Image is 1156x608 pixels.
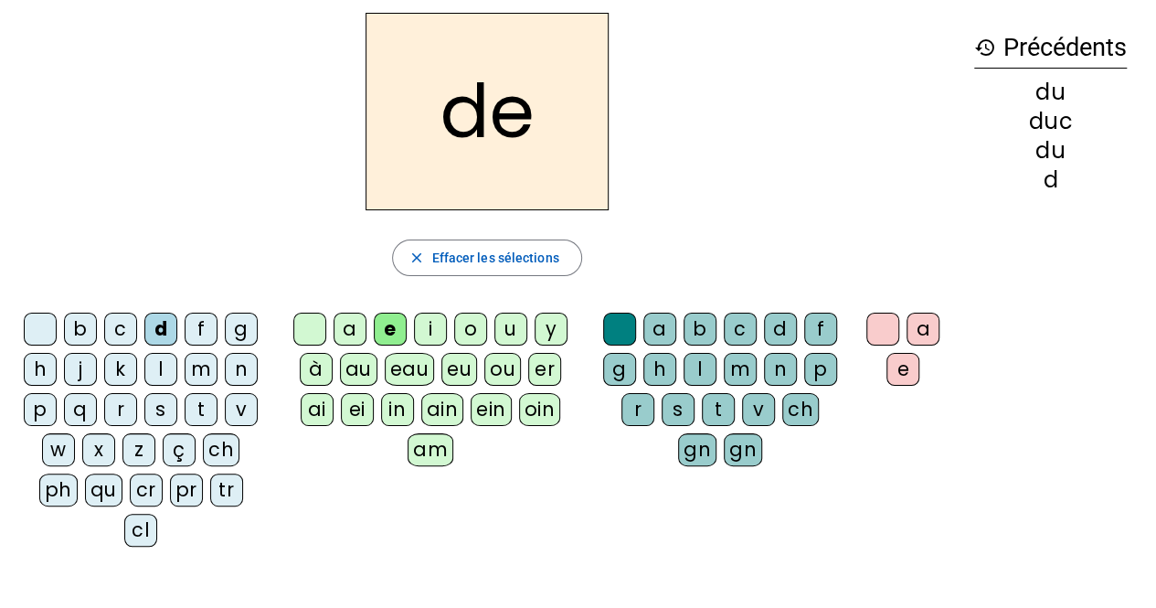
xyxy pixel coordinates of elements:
div: t [185,393,217,426]
div: à [300,353,333,386]
div: l [684,353,716,386]
div: qu [85,474,122,507]
div: er [528,353,561,386]
div: l [144,353,177,386]
div: ou [484,353,521,386]
div: f [185,313,217,346]
div: eu [441,353,477,386]
div: pr [170,474,203,507]
div: du [974,81,1127,103]
div: n [764,353,797,386]
div: b [684,313,716,346]
div: ai [301,393,334,426]
div: a [334,313,366,346]
mat-icon: close [408,250,424,266]
div: s [662,393,695,426]
mat-icon: history [974,37,996,59]
div: cl [124,514,157,547]
div: p [24,393,57,426]
div: g [225,313,258,346]
div: gn [724,433,762,466]
div: r [104,393,137,426]
div: ch [203,433,239,466]
div: s [144,393,177,426]
div: eau [385,353,435,386]
div: e [886,353,919,386]
div: o [454,313,487,346]
div: n [225,353,258,386]
div: g [603,353,636,386]
div: au [340,353,377,386]
div: am [408,433,453,466]
div: i [414,313,447,346]
div: ei [341,393,374,426]
div: j [64,353,97,386]
div: e [374,313,407,346]
div: ain [421,393,464,426]
div: d [974,169,1127,191]
div: d [764,313,797,346]
div: a [643,313,676,346]
div: a [907,313,939,346]
div: v [225,393,258,426]
h3: Précédents [974,27,1127,69]
div: d [144,313,177,346]
div: ch [782,393,819,426]
div: x [82,433,115,466]
span: Effacer les sélections [431,247,558,269]
div: tr [210,474,243,507]
div: gn [678,433,716,466]
div: oin [519,393,561,426]
button: Effacer les sélections [392,240,581,276]
div: b [64,313,97,346]
div: r [621,393,654,426]
div: cr [130,474,163,507]
div: q [64,393,97,426]
div: ein [471,393,512,426]
div: f [804,313,837,346]
div: in [381,393,414,426]
div: v [742,393,775,426]
div: p [804,353,837,386]
div: y [535,313,567,346]
div: k [104,353,137,386]
div: du [974,140,1127,162]
div: ph [39,474,78,507]
div: duc [974,111,1127,133]
div: c [724,313,757,346]
div: h [24,353,57,386]
div: t [702,393,735,426]
div: h [643,353,676,386]
div: m [724,353,757,386]
div: z [122,433,155,466]
div: u [494,313,527,346]
h2: de [366,13,609,210]
div: w [42,433,75,466]
div: c [104,313,137,346]
div: m [185,353,217,386]
div: ç [163,433,196,466]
